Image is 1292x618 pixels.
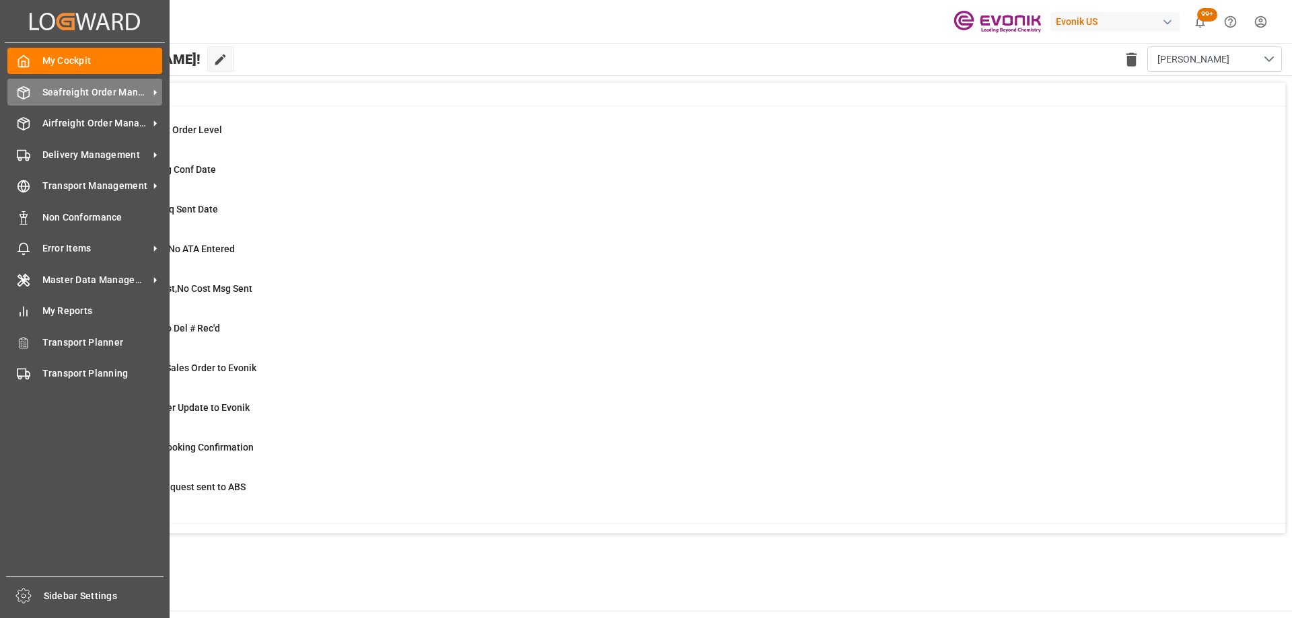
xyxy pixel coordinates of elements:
span: Error on Initial Sales Order to Evonik [103,362,256,373]
button: open menu [1147,46,1282,72]
span: My Reports [42,304,163,318]
span: ABS: Missing Booking Confirmation [103,442,254,453]
div: Evonik US [1050,12,1180,32]
span: Non Conformance [42,210,163,225]
button: Evonik US [1050,9,1185,34]
a: Transport Planning [7,360,162,387]
a: 0MOT Missing at Order LevelSales Order-IVPO [69,123,1268,151]
span: Master Data Management [42,273,149,287]
span: My Cockpit [42,54,163,68]
span: Delivery Management [42,148,149,162]
span: Sidebar Settings [44,589,164,603]
span: Seafreight Order Management [42,85,149,100]
span: 99+ [1197,8,1217,22]
span: Error Sales Order Update to Evonik [103,402,250,413]
a: 0Main-Leg Shipment # Error [69,520,1268,548]
span: [PERSON_NAME] [1157,52,1229,67]
span: Transport Planning [42,366,163,381]
span: ETD>3 Days Past,No Cost Msg Sent [103,283,252,294]
span: Airfreight Order Management [42,116,149,130]
a: 0Error on Initial Sales Order to EvonikShipment [69,361,1268,389]
button: Help Center [1215,7,1246,37]
span: Hello [PERSON_NAME]! [56,46,201,72]
a: My Cockpit [7,48,162,74]
a: 0Pending Bkg Request sent to ABSShipment [69,480,1268,508]
a: My Reports [7,298,162,324]
a: 4ABS: No Bkg Req Sent DateShipment [69,202,1268,231]
span: Transport Management [42,179,149,193]
a: 0Error Sales Order Update to EvonikShipment [69,401,1268,429]
button: show 101 new notifications [1185,7,1215,37]
a: 6ETD < 3 Days,No Del # Rec'dShipment [69,321,1268,350]
span: Transport Planner [42,336,163,350]
img: Evonik-brand-mark-Deep-Purple-RGB.jpeg_1700498283.jpeg [954,10,1041,34]
a: 17ETD>3 Days Past,No Cost Msg SentShipment [69,282,1268,310]
span: Pending Bkg Request sent to ABS [103,481,246,492]
a: 2ETA > 10 Days , No ATA EnteredShipment [69,242,1268,270]
span: Error Items [42,241,149,256]
a: 29ABS: No Init Bkg Conf DateShipment [69,163,1268,191]
a: Transport Planner [7,329,162,355]
a: 33ABS: Missing Booking ConfirmationShipment [69,440,1268,469]
a: Non Conformance [7,204,162,230]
